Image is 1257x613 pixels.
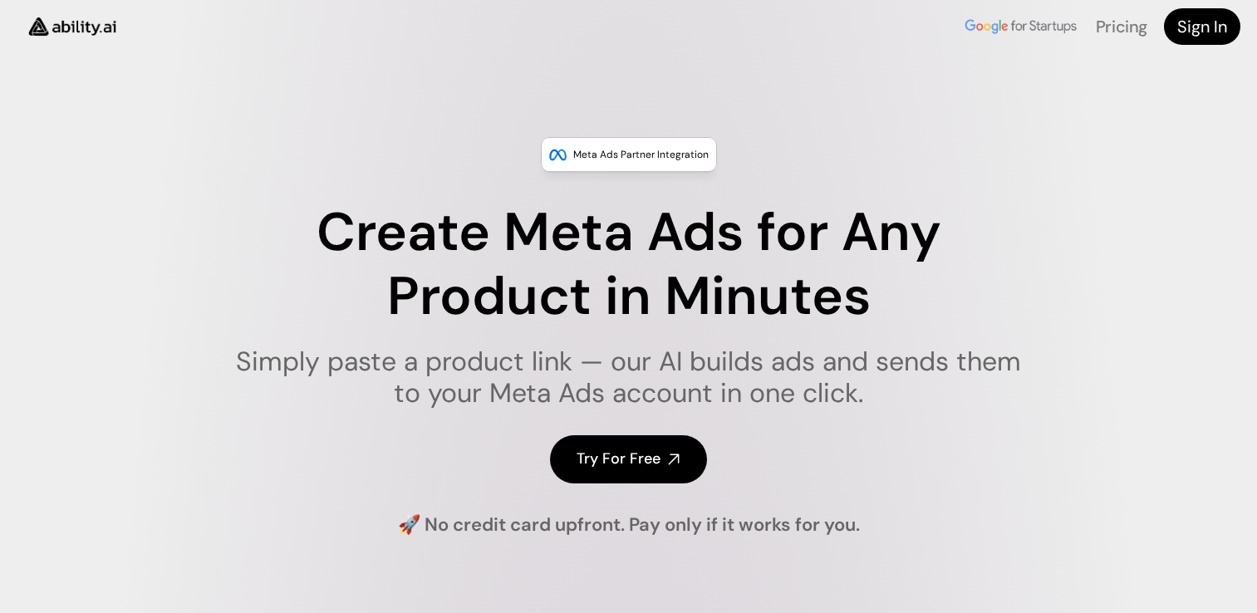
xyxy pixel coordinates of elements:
[577,449,660,469] h4: Try For Free
[225,346,1032,409] h1: Simply paste a product link — our AI builds ads and sends them to your Meta Ads account in one cl...
[1164,8,1240,45] a: Sign In
[550,435,707,483] a: Try For Free
[1096,16,1147,37] a: Pricing
[398,512,860,538] h4: 🚀 No credit card upfront. Pay only if it works for you.
[573,146,709,163] p: Meta Ads Partner Integration
[225,201,1032,329] h1: Create Meta Ads for Any Product in Minutes
[1177,15,1227,38] h4: Sign In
